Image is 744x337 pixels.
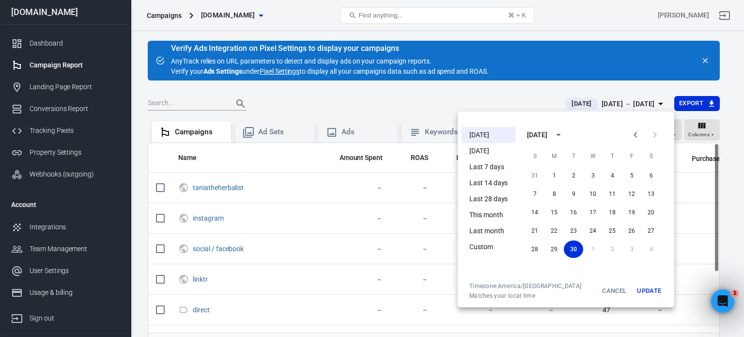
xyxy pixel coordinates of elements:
li: Last 7 days [462,159,515,175]
li: Last 14 days [462,175,515,191]
button: 27 [641,222,661,240]
li: [DATE] [462,143,515,159]
span: Thursday [604,146,621,166]
iframe: Intercom live chat [711,289,734,313]
span: Monday [545,146,563,166]
button: 6 [641,167,661,184]
span: Sunday [526,146,543,166]
li: [DATE] [462,127,515,143]
li: This month [462,207,515,223]
button: 7 [525,185,544,203]
button: 20 [641,204,661,221]
div: [DATE] [527,130,547,140]
button: 1 [544,167,564,184]
li: Last 28 days [462,191,515,207]
button: 9 [564,185,583,203]
button: 22 [544,222,564,240]
button: calendar view is open, switch to year view [550,127,567,143]
button: 24 [583,222,603,240]
button: 19 [622,204,641,221]
button: 30 [564,241,583,258]
button: 10 [583,185,603,203]
span: Tuesday [565,146,582,166]
button: 23 [564,222,583,240]
li: Custom [462,239,515,255]
button: 26 [622,222,641,240]
button: 14 [525,204,544,221]
button: Cancel [599,282,630,300]
button: 5 [622,167,641,184]
span: Friday [623,146,640,166]
button: 31 [525,167,544,184]
button: 18 [603,204,622,221]
button: 21 [525,222,544,240]
button: 2 [564,167,583,184]
button: 11 [603,185,622,203]
button: 8 [544,185,564,203]
div: Timezone: America/[GEOGRAPHIC_DATA] [469,282,581,290]
span: Matches your local time [469,292,581,300]
span: Wednesday [584,146,602,166]
li: Last month [462,223,515,239]
button: 16 [564,204,583,221]
button: 4 [603,167,622,184]
button: Update [634,282,665,300]
button: 29 [544,241,564,258]
span: Saturday [642,146,660,166]
button: 28 [525,241,544,258]
button: 12 [622,185,641,203]
button: Previous month [626,125,645,144]
button: 17 [583,204,603,221]
button: 15 [544,204,564,221]
span: 1 [731,289,739,297]
button: 25 [603,222,622,240]
button: 3 [583,167,603,184]
button: 13 [641,185,661,203]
